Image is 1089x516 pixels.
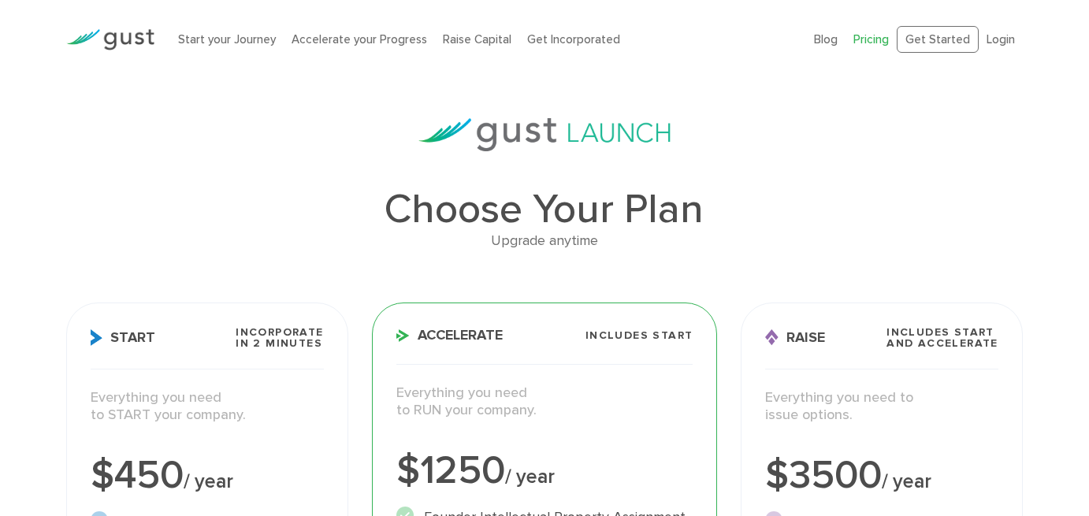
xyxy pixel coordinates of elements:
span: / year [882,470,931,493]
div: $450 [91,456,323,496]
img: gust-launch-logos.svg [418,118,671,151]
a: Accelerate your Progress [292,32,427,46]
p: Everything you need to issue options. [765,389,998,425]
span: Includes START and ACCELERATE [886,327,998,349]
span: Incorporate in 2 Minutes [236,327,323,349]
span: Start [91,329,155,346]
a: Blog [814,32,838,46]
span: Includes START [585,330,693,341]
p: Everything you need to RUN your company. [396,384,693,420]
p: Everything you need to START your company. [91,389,323,425]
img: Accelerate Icon [396,329,410,342]
img: Gust Logo [66,29,154,50]
a: Start your Journey [178,32,276,46]
div: $1250 [396,451,693,491]
span: Raise [765,329,825,346]
a: Login [987,32,1015,46]
div: Upgrade anytime [66,230,1023,253]
img: Start Icon X2 [91,329,102,346]
div: $3500 [765,456,998,496]
img: Raise Icon [765,329,779,346]
a: Raise Capital [443,32,511,46]
a: Get Started [897,26,979,54]
h1: Choose Your Plan [66,189,1023,230]
span: Accelerate [396,329,503,343]
span: / year [505,465,555,488]
a: Pricing [853,32,889,46]
a: Get Incorporated [527,32,620,46]
span: / year [184,470,233,493]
